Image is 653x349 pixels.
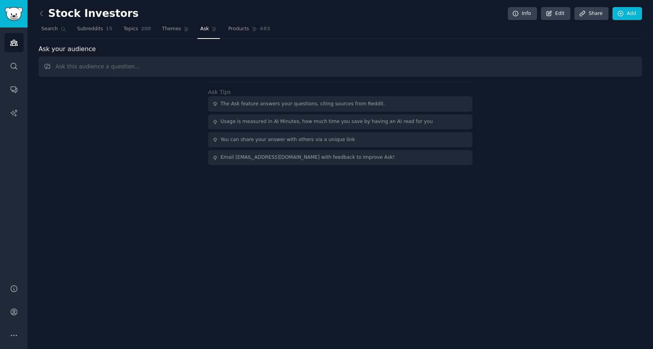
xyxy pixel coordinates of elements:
[5,7,23,21] img: GummySearch logo
[124,26,138,33] span: Topics
[162,26,181,33] span: Themes
[221,118,433,125] div: Usage is measured in AI Minutes, how much time you save by having an AI read for you
[39,23,69,39] a: Search
[221,136,355,143] div: You can share your answer with others via a unique link
[77,26,103,33] span: Subreddits
[200,26,209,33] span: Ask
[541,7,570,20] a: Edit
[121,23,154,39] a: Topics200
[612,7,642,20] a: Add
[41,26,58,33] span: Search
[228,26,249,33] span: Products
[208,89,231,95] label: Ask Tips
[39,7,138,20] h2: Stock Investors
[141,26,151,33] span: 200
[574,7,608,20] a: Share
[106,26,113,33] span: 15
[74,23,115,39] a: Subreddits15
[39,44,96,54] span: Ask your audience
[221,101,385,108] div: The Ask feature answers your questions, citing sources from Reddit.
[221,154,395,161] div: Email [EMAIL_ADDRESS][DOMAIN_NAME] with feedback to improve Ask!
[197,23,220,39] a: Ask
[225,23,273,39] a: Products683
[260,26,270,33] span: 683
[159,23,192,39] a: Themes
[39,57,642,77] input: Ask this audience a question...
[508,7,537,20] a: Info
